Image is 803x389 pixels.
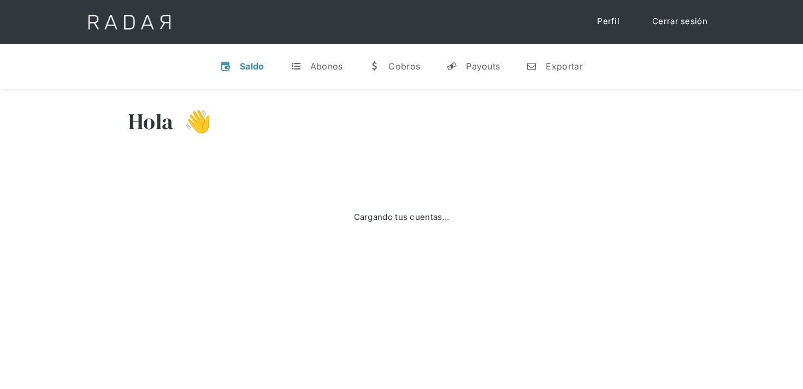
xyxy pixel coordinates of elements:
div: Payouts [466,61,500,72]
div: t [291,61,302,72]
a: Perfil [586,11,630,32]
div: Saldo [240,61,264,72]
div: y [446,61,457,72]
div: Abonos [310,61,343,72]
h3: 👋 [173,108,211,135]
div: Cobros [388,61,420,72]
div: Exportar [546,61,582,72]
div: Cargando tus cuentas... [354,211,450,224]
div: v [220,61,231,72]
h3: Hola [128,108,173,135]
div: n [526,61,537,72]
a: Cerrar sesión [641,11,718,32]
div: w [369,61,380,72]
